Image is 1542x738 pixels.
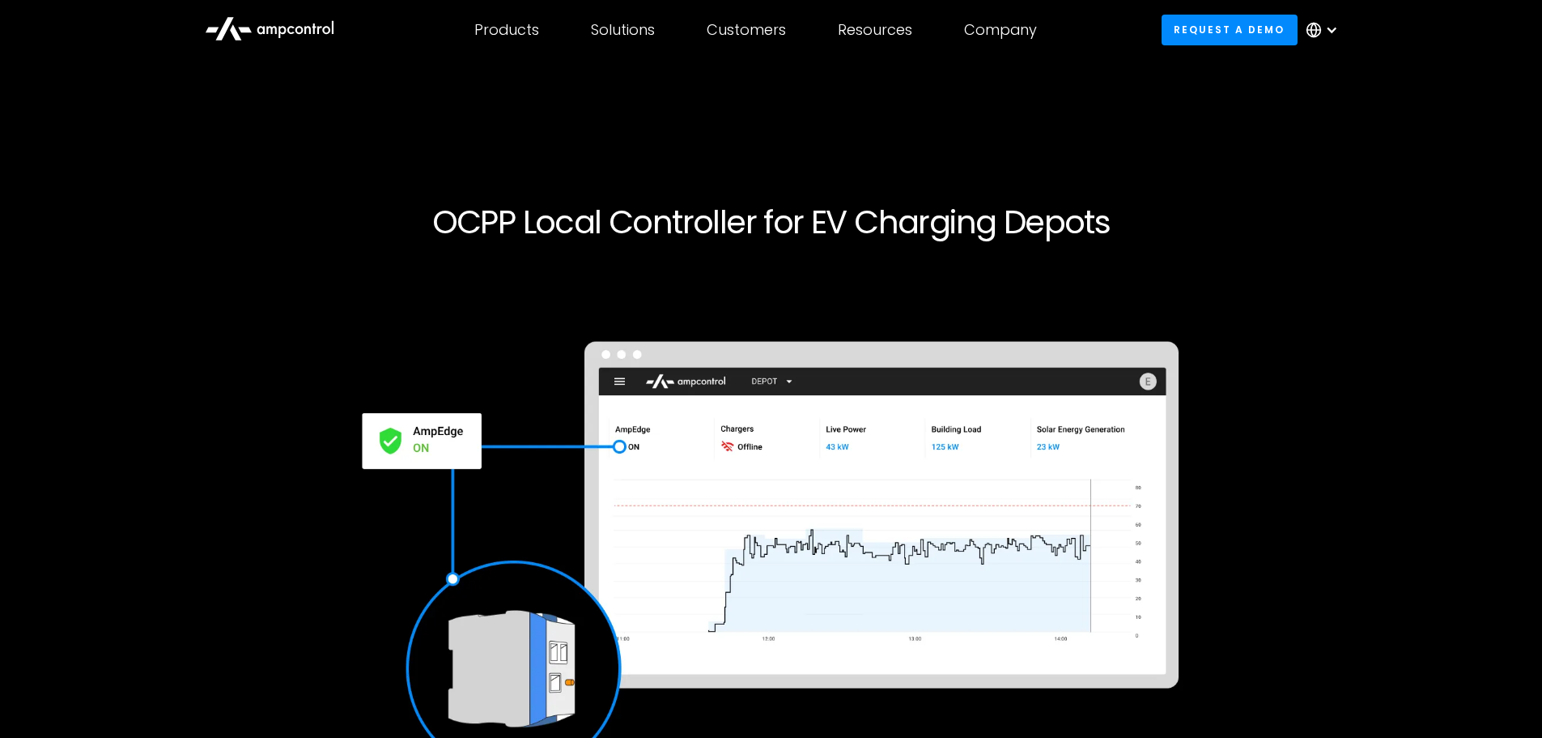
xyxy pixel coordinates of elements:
a: Request a demo [1162,15,1298,45]
div: Customers [707,21,786,39]
div: Solutions [591,21,655,39]
h1: OCPP Local Controller for EV Charging Depots [279,203,1264,241]
div: Products [474,21,539,39]
div: Company [964,21,1037,39]
div: Resources [838,21,912,39]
